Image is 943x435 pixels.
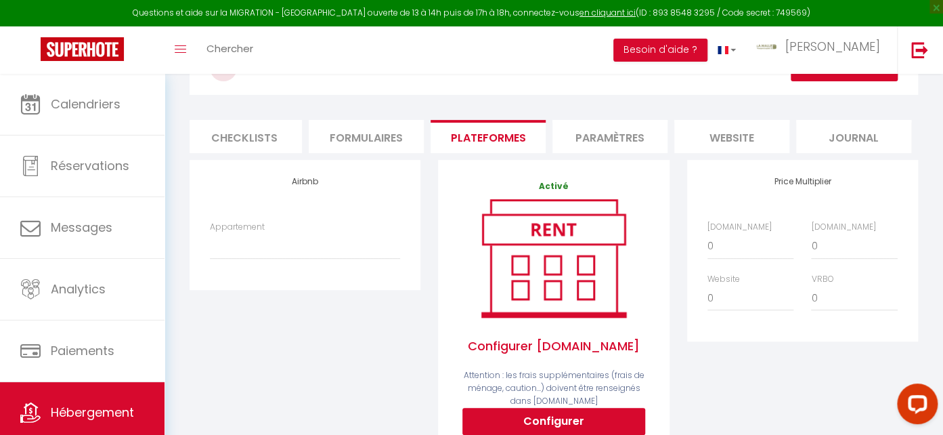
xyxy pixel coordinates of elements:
label: VRBO [811,273,833,286]
li: Plateformes [431,120,546,153]
iframe: LiveChat chat widget [886,378,943,435]
span: Configurer [DOMAIN_NAME] [458,323,649,369]
li: website [674,120,789,153]
span: Paiements [51,342,114,359]
h4: Airbnb [210,177,400,186]
img: rent.png [467,193,640,323]
span: Calendriers [51,96,120,112]
span: Hébergement [51,404,134,421]
li: Formulaires [309,120,424,153]
p: Activé [458,180,649,193]
li: Journal [796,120,911,153]
span: Chercher [206,41,253,56]
label: Website [707,273,740,286]
img: ... [756,44,776,49]
a: ... [PERSON_NAME] [746,26,897,74]
a: Chercher [196,26,263,74]
li: Paramètres [552,120,667,153]
img: logout [911,41,928,58]
span: Messages [51,219,112,236]
label: [DOMAIN_NAME] [707,221,772,234]
button: Besoin d'aide ? [613,39,707,62]
button: Configurer [462,408,645,435]
img: Super Booking [41,37,124,61]
span: Attention : les frais supplémentaires (frais de ménage, caution...) doivent être renseignés dans ... [463,369,644,407]
li: Checklists [187,120,302,153]
h4: Price Multiplier [707,177,898,186]
span: [PERSON_NAME] [785,38,880,55]
a: en cliquant ici [579,7,636,18]
span: Réservations [51,157,129,174]
span: Analytics [51,281,106,297]
label: Appartement [210,221,265,234]
label: [DOMAIN_NAME] [811,221,875,234]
